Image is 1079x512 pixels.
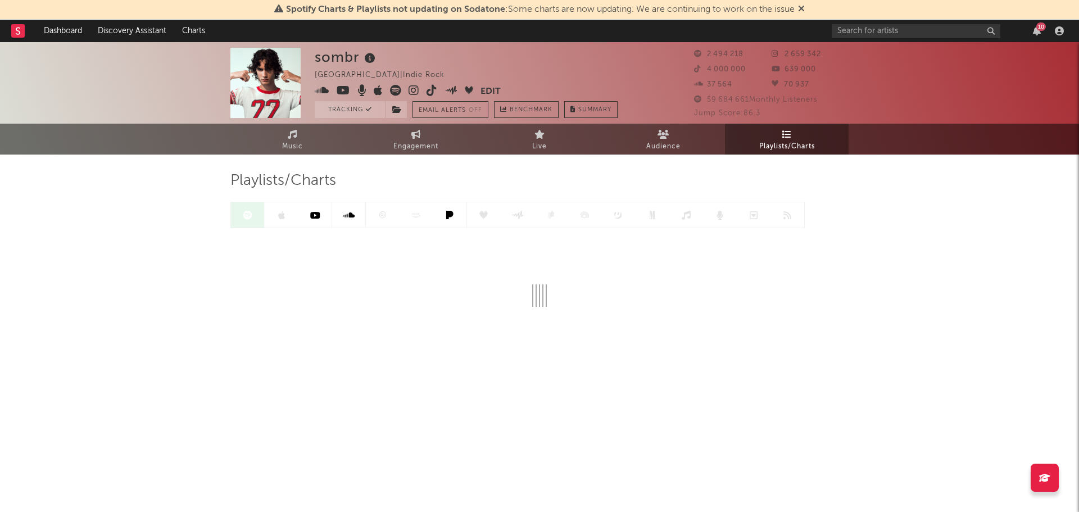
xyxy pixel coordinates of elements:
[646,140,681,153] span: Audience
[772,81,809,88] span: 70 937
[601,124,725,155] a: Audience
[1033,26,1041,35] button: 10
[174,20,213,42] a: Charts
[694,96,818,103] span: 59 684 661 Monthly Listeners
[90,20,174,42] a: Discovery Assistant
[230,124,354,155] a: Music
[532,140,547,153] span: Live
[286,5,795,14] span: : Some charts are now updating. We are continuing to work on the issue
[36,20,90,42] a: Dashboard
[725,124,849,155] a: Playlists/Charts
[798,5,805,14] span: Dismiss
[832,24,1000,38] input: Search for artists
[412,101,488,118] button: Email AlertsOff
[230,174,336,188] span: Playlists/Charts
[694,66,746,73] span: 4 000 000
[315,69,457,82] div: [GEOGRAPHIC_DATA] | Indie Rock
[694,51,743,58] span: 2 494 218
[469,107,482,114] em: Off
[510,103,552,117] span: Benchmark
[564,101,618,118] button: Summary
[480,85,501,99] button: Edit
[393,140,438,153] span: Engagement
[1036,22,1046,31] div: 10
[315,48,378,66] div: sombr
[478,124,601,155] a: Live
[578,107,611,113] span: Summary
[772,66,816,73] span: 639 000
[354,124,478,155] a: Engagement
[694,81,732,88] span: 37 564
[286,5,505,14] span: Spotify Charts & Playlists not updating on Sodatone
[282,140,303,153] span: Music
[694,110,760,117] span: Jump Score: 86.3
[759,140,815,153] span: Playlists/Charts
[772,51,821,58] span: 2 659 342
[494,101,559,118] a: Benchmark
[315,101,385,118] button: Tracking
